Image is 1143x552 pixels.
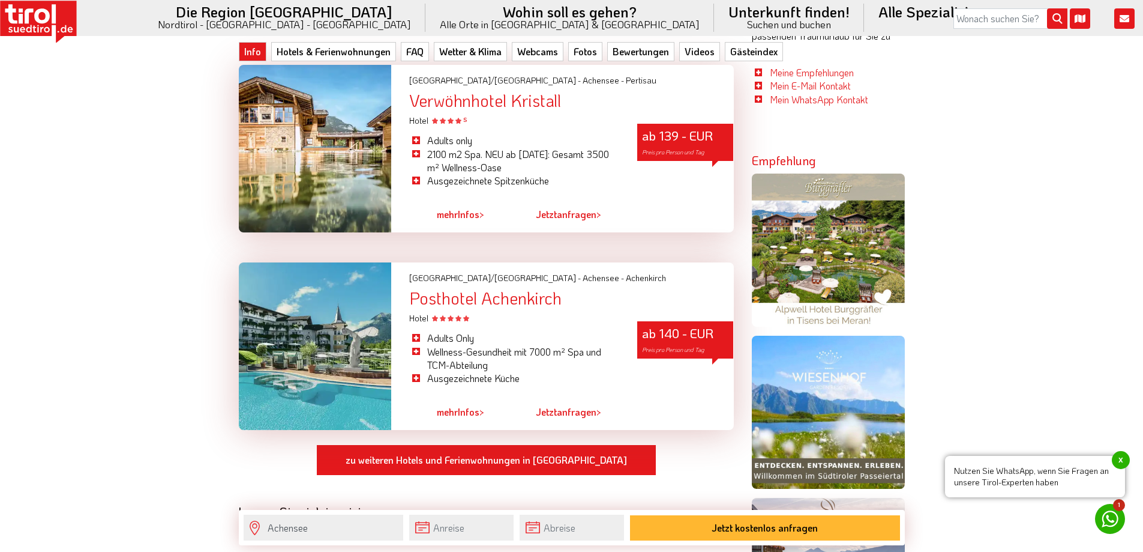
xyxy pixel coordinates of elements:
span: mehr [437,208,458,220]
a: Jetztanfragen> [536,398,601,426]
span: Hotel [409,115,467,126]
li: Ausgezeichnete Küche [409,372,619,385]
span: [GEOGRAPHIC_DATA]/[GEOGRAPHIC_DATA] - [409,272,581,284]
a: zu weiteren Hotels und Ferienwohnungen in [GEOGRAPHIC_DATA] [316,444,656,476]
img: burggraefler.jpg [752,174,905,327]
span: [GEOGRAPHIC_DATA]/[GEOGRAPHIC_DATA] - [409,74,581,86]
a: Fotos [568,42,602,61]
input: Wo soll's hingehen? [244,515,403,541]
i: Karte öffnen [1070,8,1090,29]
a: Wetter & Klima [434,42,507,61]
span: Hotel [409,312,469,324]
span: x [1112,451,1130,469]
span: Achensee - [583,272,624,284]
a: Mein E-Mail Kontakt [770,79,851,92]
input: Wonach suchen Sie? [953,8,1067,29]
div: ab 139 - EUR [637,124,733,161]
i: Kontakt [1114,8,1135,29]
li: Wellness-Gesundheit mit 7000 m² Spa und TCM-Abteilung [409,345,619,372]
li: Adults only [409,134,619,147]
a: Mein WhatsApp Kontakt [770,93,868,106]
button: Jetzt kostenlos anfragen [630,515,900,541]
a: Gästeindex [725,42,783,61]
a: mehrInfos> [437,201,484,228]
sup: S [463,115,467,124]
small: Suchen und buchen [728,19,850,29]
a: Videos [679,42,720,61]
span: Jetzt [536,208,557,220]
div: Posthotel Achenkirch [409,289,733,308]
a: Hotels & Ferienwohnungen [271,42,396,61]
strong: Empfehlung [752,153,816,168]
a: mehrInfos> [437,398,484,426]
li: 2100 m2 Spa. NEU ab [DATE]: Gesamt 3500 m² Wellness-Oase [409,148,619,175]
small: Nordtirol - [GEOGRAPHIC_DATA] - [GEOGRAPHIC_DATA] [158,19,411,29]
span: > [479,208,484,220]
a: Jetztanfragen> [536,201,601,228]
small: Alle Orte in [GEOGRAPHIC_DATA] & [GEOGRAPHIC_DATA] [440,19,700,29]
a: Meine Empfehlungen [770,66,854,79]
span: Achenkirch [626,272,666,284]
a: FAQ [401,42,429,61]
input: Anreise [409,515,514,541]
li: Adults Only [409,332,619,345]
a: Webcams [512,42,563,61]
span: 1 [1113,499,1125,511]
span: Preis pro Person und Tag [642,346,704,354]
a: Bewertungen [607,42,674,61]
span: Pertisau [626,74,656,86]
span: > [596,208,601,220]
span: mehr [437,405,458,418]
li: Ausgezeichnete Spitzenküche [409,174,619,187]
span: > [479,405,484,418]
span: Preis pro Person und Tag [642,148,704,156]
input: Abreise [520,515,624,541]
span: Nutzen Sie WhatsApp, wenn Sie Fragen an unsere Tirol-Experten haben [945,456,1125,497]
a: 1 Nutzen Sie WhatsApp, wenn Sie Fragen an unsere Tirol-Experten habenx [1095,504,1125,534]
div: ab 140 - EUR [637,321,733,359]
img: wiesenhof-sommer.jpg [752,336,905,489]
div: Verwöhnhotel Kristall [409,91,733,110]
a: Info [239,42,266,61]
span: Jetzt [536,405,557,418]
span: Achensee - [583,74,624,86]
div: Lassen Sie sich inspirieren [239,505,734,518]
span: > [596,405,601,418]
